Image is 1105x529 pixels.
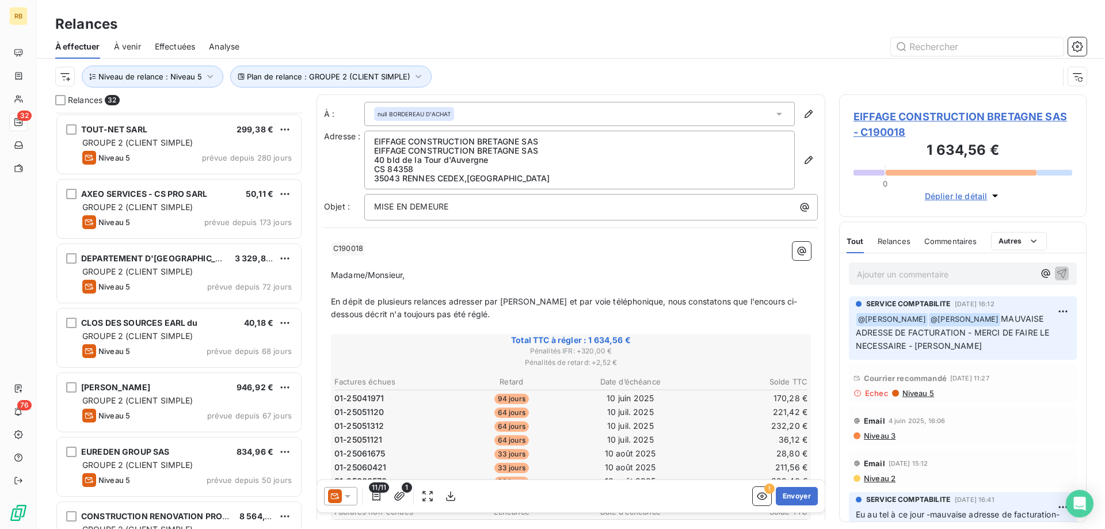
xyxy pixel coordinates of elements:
[369,482,389,493] span: 11/11
[81,189,207,199] span: AXEO SERVICES - CS PRO SARL
[853,109,1072,140] span: EIFFAGE CONSTRUCTION BRETAGNE SAS - C190018
[98,411,130,420] span: Niveau 5
[691,392,809,405] td: 170,28 €
[55,113,303,529] div: grid
[334,406,384,418] span: 01-25051120
[453,376,571,388] th: Retard
[334,420,384,432] span: 01-25051312
[331,242,365,256] span: C190018
[571,461,689,474] td: 10 août 2025
[991,232,1047,250] button: Autres
[853,140,1072,163] h3: 1 634,56 €
[81,382,150,392] span: [PERSON_NAME]
[207,347,292,356] span: prévue depuis 68 jours
[82,267,193,276] span: GROUPE 2 (CLIENT SIMPLE)
[334,448,386,459] span: 01-25061675
[494,477,529,487] span: 33 jours
[494,463,529,473] span: 33 jours
[571,392,689,405] td: 10 juin 2025
[98,475,130,485] span: Niveau 5
[374,155,785,165] p: 40 bld de la Tour d'Auvergne
[925,190,988,202] span: Déplier le détail
[494,449,529,459] span: 33 jours
[207,475,292,485] span: prévue depuis 50 jours
[239,511,280,521] span: 8 564,11 €
[333,357,809,368] span: Pénalités de retard : + 2,52 €
[98,218,130,227] span: Niveau 5
[864,416,885,425] span: Email
[82,460,193,470] span: GROUPE 2 (CLIENT SIMPLE)
[929,313,1000,326] span: @ [PERSON_NAME]
[98,153,130,162] span: Niveau 5
[55,14,117,35] h3: Relances
[374,174,785,183] p: 35043 RENNES CEDEX , [GEOGRAPHIC_DATA]
[691,447,809,460] td: 28,80 €
[82,395,193,405] span: GROUPE 2 (CLIENT SIMPLE)
[81,511,257,521] span: CONSTRUCTION RENOVATION PROMOTION
[235,253,277,263] span: 3 329,81 €
[494,394,529,404] span: 94 jours
[864,374,947,383] span: Courrier recommandé
[207,282,292,291] span: prévue depuis 72 jours
[865,389,889,398] span: Echec
[374,165,785,174] p: CS 84358
[950,375,989,382] span: [DATE] 11:27
[98,347,130,356] span: Niveau 5
[374,137,785,146] p: EIFFAGE CONSTRUCTION BRETAGNE SAS
[1066,490,1093,517] div: Open Intercom Messenger
[333,334,809,346] span: Total TTC à régler : 1 634,56 €
[955,300,995,307] span: [DATE] 16:12
[331,296,798,319] span: En dépit de plusieurs relances adresser par [PERSON_NAME] et par voie téléphonique, nous constato...
[856,314,1051,351] span: MAUVAISE ADRESSE DE FACTURATION - MERCI DE FAIRE LE NECESSAIRE - [PERSON_NAME]
[866,299,950,309] span: SERVICE COMPTABILITE
[82,331,193,341] span: GROUPE 2 (CLIENT SIMPLE)
[847,237,864,246] span: Tout
[68,94,102,106] span: Relances
[776,487,818,505] button: Envoyer
[334,434,383,446] span: 01-25051121
[334,376,452,388] th: Factures échues
[571,433,689,446] td: 10 juil. 2025
[374,146,785,155] p: EIFFAGE CONSTRUCTION BRETAGNE SAS
[691,376,809,388] th: Solde TTC
[889,460,928,467] span: [DATE] 15:12
[324,131,360,141] span: Adresse :
[334,462,387,473] span: 01-25060421
[98,72,202,81] span: Niveau de relance : Niveau 5
[247,72,410,81] span: Plan de relance : GROUPE 2 (CLIENT SIMPLE)
[81,124,147,134] span: TOUT-NET SARL
[883,179,887,188] span: 0
[571,420,689,432] td: 10 juil. 2025
[571,406,689,418] td: 10 juil. 2025
[955,496,995,503] span: [DATE] 16:41
[402,482,412,493] span: 1
[9,504,28,522] img: Logo LeanPay
[81,253,239,263] span: DEPARTEMENT D'[GEOGRAPHIC_DATA]
[237,124,273,134] span: 299,38 €
[82,66,223,87] button: Niveau de relance : Niveau 5
[17,111,32,121] span: 32
[331,270,405,280] span: Madame/Monsieur,
[81,447,170,456] span: EUREDEN GROUP SAS
[17,400,32,410] span: 76
[98,282,130,291] span: Niveau 5
[494,435,529,446] span: 64 jours
[230,66,432,87] button: Plan de relance : GROUPE 2 (CLIENT SIMPLE)
[864,459,885,468] span: Email
[571,376,689,388] th: Date d’échéance
[691,475,809,488] td: 389,40 €
[9,7,28,25] div: RB
[863,431,896,440] span: Niveau 3
[237,447,273,456] span: 834,96 €
[155,41,196,52] span: Effectuées
[324,201,350,211] span: Objet :
[105,95,119,105] span: 32
[878,237,910,246] span: Relances
[856,313,928,326] span: @ [PERSON_NAME]
[207,411,292,420] span: prévue depuis 67 jours
[378,110,451,118] span: null BORDEREAU D'ACHAT
[494,408,529,418] span: 64 jours
[114,41,141,52] span: À venir
[891,37,1064,56] input: Rechercher
[246,189,273,199] span: 50,11 €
